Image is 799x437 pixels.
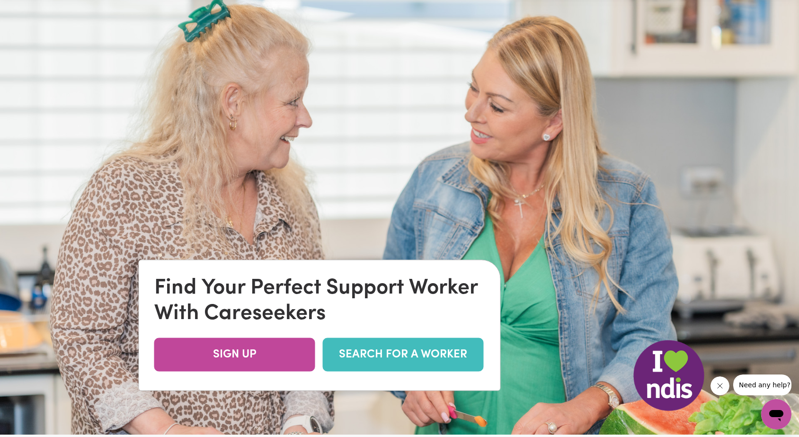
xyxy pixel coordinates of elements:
div: Find Your Perfect Support Worker With Careseekers [154,276,485,327]
a: SIGN UP [154,338,315,372]
a: SEARCH FOR A WORKER [323,338,484,372]
iframe: Button to launch messaging window [761,399,791,429]
iframe: Close message [710,376,729,395]
img: NDIS Logo [633,340,704,411]
iframe: Message from company [733,375,791,395]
